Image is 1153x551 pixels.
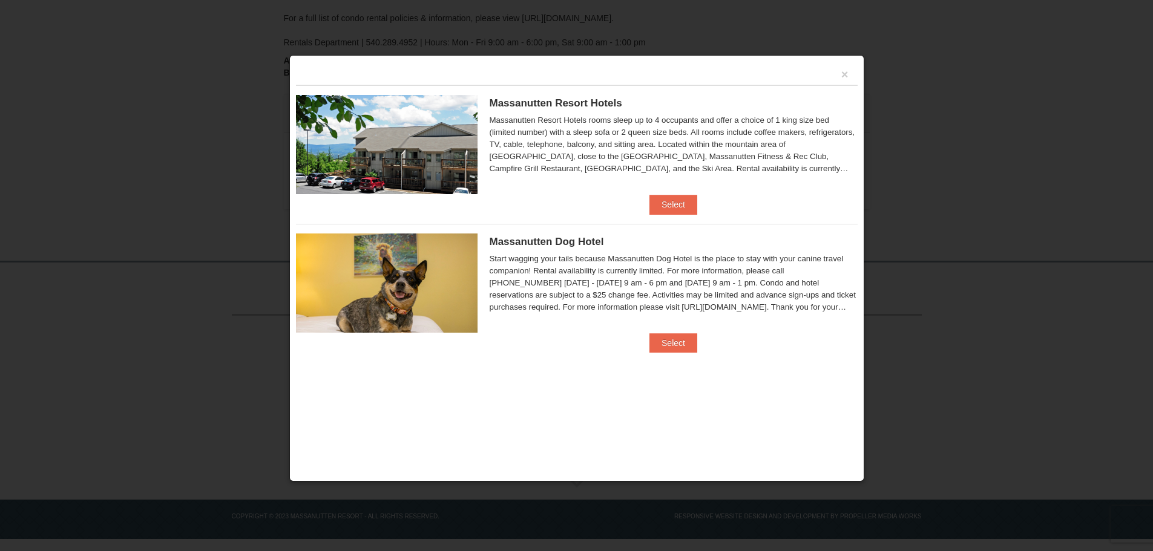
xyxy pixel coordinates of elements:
img: 19219026-1-e3b4ac8e.jpg [296,95,478,194]
img: 27428181-5-81c892a3.jpg [296,233,478,333]
button: × [841,68,849,80]
div: Start wagging your tails because Massanutten Dog Hotel is the place to stay with your canine trav... [490,253,858,313]
div: Massanutten Resort Hotels rooms sleep up to 4 occupants and offer a choice of 1 king size bed (li... [490,114,858,175]
span: Massanutten Dog Hotel [490,236,604,247]
span: Massanutten Resort Hotels [490,97,622,109]
button: Select [649,333,697,353]
button: Select [649,195,697,214]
